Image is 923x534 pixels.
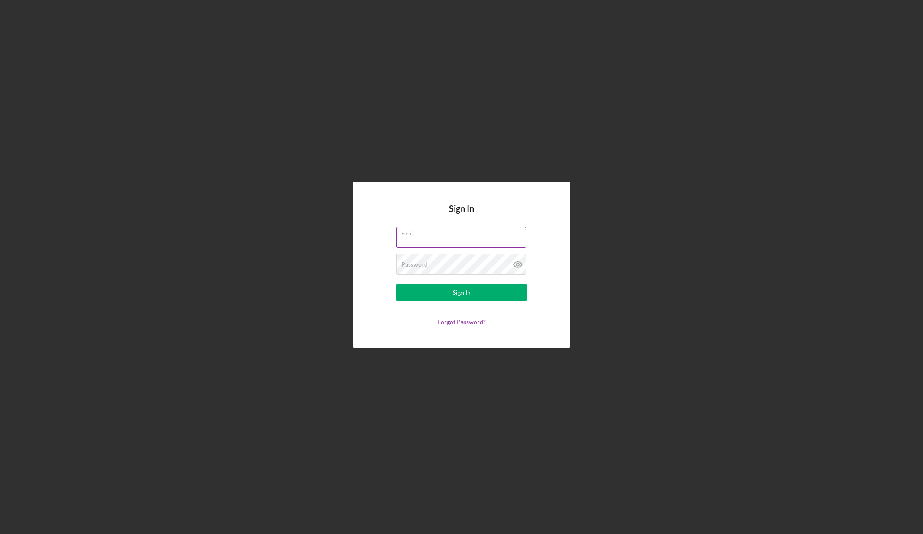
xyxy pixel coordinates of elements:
[401,227,526,237] label: Email
[453,284,471,301] div: Sign In
[449,204,474,227] h4: Sign In
[437,318,486,326] a: Forgot Password?
[396,284,527,301] button: Sign In
[401,261,428,268] label: Password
